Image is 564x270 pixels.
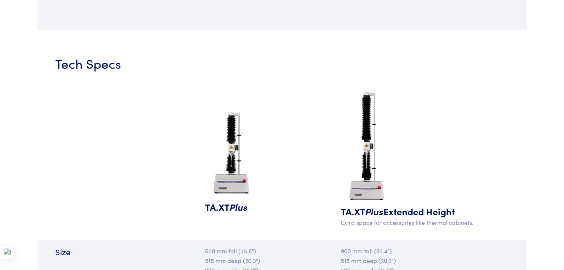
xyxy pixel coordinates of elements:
[341,88,394,205] img: ta-xt-plus-extended-height.jpg
[55,246,196,258] h6: Size
[341,205,482,218] h5: TA.XT Extended Height
[230,200,248,213] span: Plus
[205,108,258,200] img: ta-xt-plus-analyzer.jpg
[205,200,278,213] h5: TA.XT
[341,218,482,227] p: Extra space for accessories like thermal cabinets.
[365,205,383,218] span: Plus
[55,54,196,72] h3: Tech Specs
